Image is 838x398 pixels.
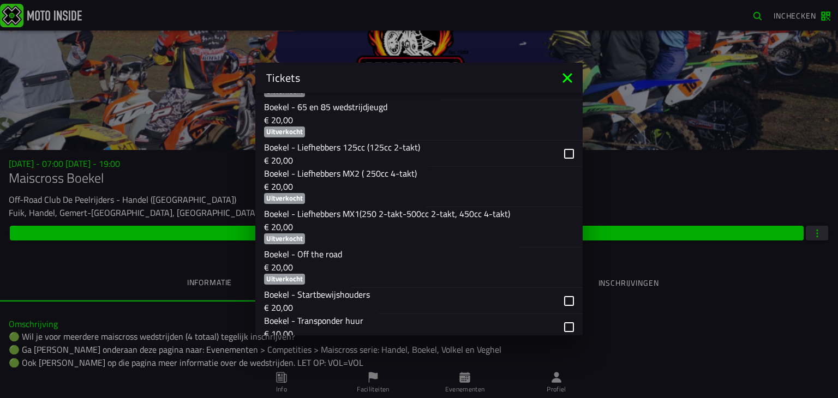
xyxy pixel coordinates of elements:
[264,248,342,261] p: Boekel - Off the road
[264,274,305,285] ion-badge: Uitverkocht
[264,126,305,137] ion-badge: Uitverkocht
[264,301,370,314] p: € 20,00
[264,167,417,180] p: Boekel - Liefhebbers MX2 ( 250cc 4-takt)
[264,141,420,154] p: Boekel - Liefhebbers 125cc (125cc 2-takt)
[264,314,363,327] p: Boekel - Transponder huur
[264,113,387,126] p: € 20,00
[264,220,510,233] p: € 20,00
[264,100,387,113] p: Boekel - 65 en 85 wedstrijdjeugd
[264,288,370,301] p: Boekel - Startbewijshouders
[255,70,559,86] ion-title: Tickets
[264,193,305,204] ion-badge: Uitverkocht
[264,180,417,193] p: € 20,00
[264,233,305,244] ion-badge: Uitverkocht
[264,207,510,220] p: Boekel - Liefhebbers MX1(250 2-takt-500cc 2-takt, 450cc 4-takt)
[264,327,363,340] p: € 10,00
[264,261,342,274] p: € 20,00
[264,154,420,167] p: € 20,00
